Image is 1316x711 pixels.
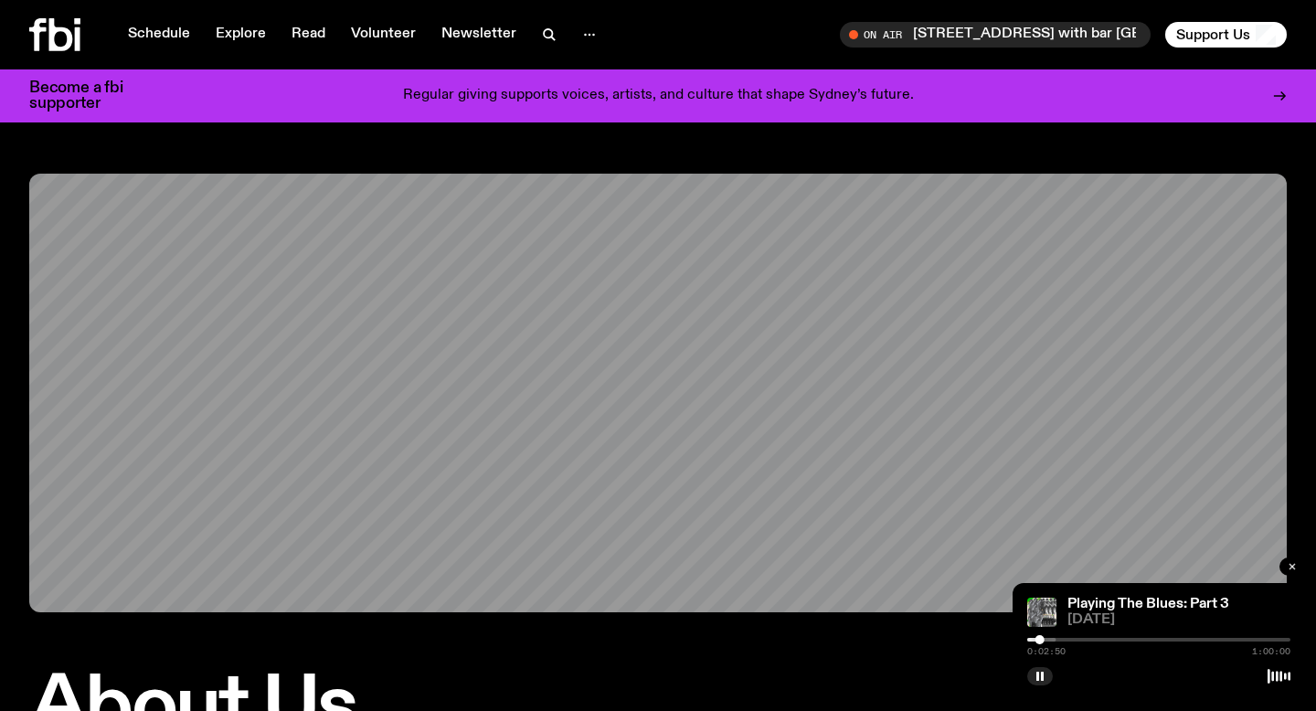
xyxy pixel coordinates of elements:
[1027,647,1066,656] span: 0:02:50
[1067,597,1229,611] a: Playing The Blues: Part 3
[281,22,336,48] a: Read
[1176,27,1250,43] span: Support Us
[340,22,427,48] a: Volunteer
[1067,613,1290,627] span: [DATE]
[117,22,201,48] a: Schedule
[1165,22,1287,48] button: Support Us
[430,22,527,48] a: Newsletter
[29,80,146,111] h3: Become a fbi supporter
[205,22,277,48] a: Explore
[1252,647,1290,656] span: 1:00:00
[840,22,1151,48] button: On Air[STREET_ADDRESS] with bar [GEOGRAPHIC_DATA]
[403,88,914,104] p: Regular giving supports voices, artists, and culture that shape Sydney’s future.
